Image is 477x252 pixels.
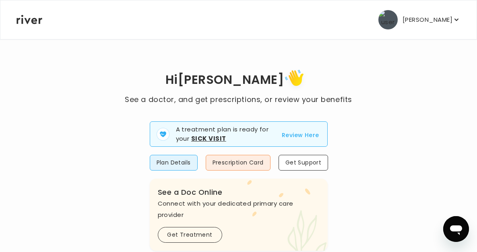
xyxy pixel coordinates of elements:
[443,216,469,242] iframe: Button to launch messaging window
[176,125,272,143] p: A treatment plan is ready for your
[125,67,352,94] h1: Hi [PERSON_NAME]
[403,14,452,25] p: [PERSON_NAME]
[150,155,198,171] button: Plan Details
[378,10,460,29] button: user avatar[PERSON_NAME]
[206,155,271,171] button: Prescription Card
[158,198,320,221] p: Connect with your dedicated primary care provider
[378,10,398,29] img: user avatar
[191,134,226,143] strong: Sick Visit
[282,130,319,140] button: Review Here
[158,187,320,198] h3: See a Doc Online
[279,155,328,171] button: Get Support
[125,94,352,105] p: See a doctor, and get prescriptions, or review your benefits
[158,227,222,243] button: Get Treatment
